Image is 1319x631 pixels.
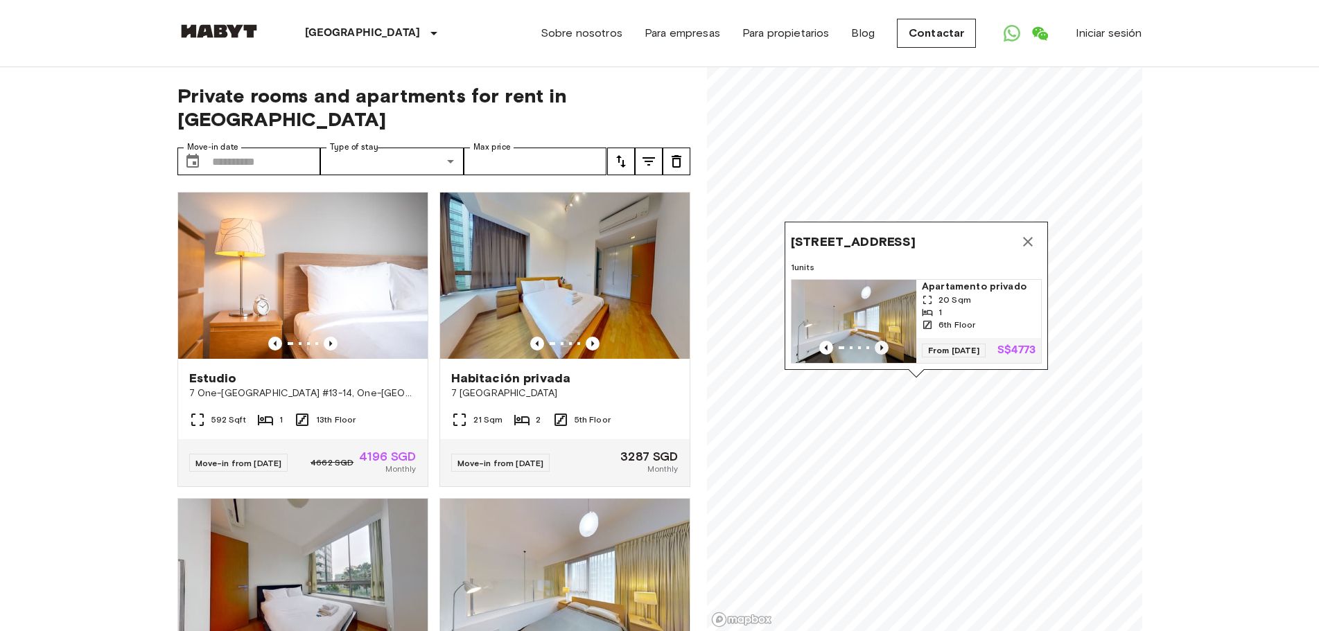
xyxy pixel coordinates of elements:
[1026,19,1054,47] a: Open WeChat
[938,294,971,306] span: 20 Sqm
[211,414,246,426] span: 592 Sqft
[189,370,237,386] span: Estudio
[791,233,916,250] span: [STREET_ADDRESS]
[635,148,663,175] button: tune
[187,141,238,153] label: Move-in date
[541,25,622,42] a: Sobre nosotros
[998,19,1026,47] a: Open WhatsApp
[316,414,356,426] span: 13th Floor
[451,370,571,386] span: Habitación privada
[305,25,421,42] p: [GEOGRAPHIC_DATA]
[711,612,772,628] a: Mapbox logo
[742,25,830,42] a: Para propietarios
[457,458,544,468] span: Move-in from [DATE]
[451,386,679,400] span: 7 [GEOGRAPHIC_DATA]
[268,337,282,350] button: Previous image
[530,337,544,350] button: Previous image
[875,341,889,355] button: Previous image
[791,261,1042,274] span: 1 units
[311,456,353,469] span: 4662 SGD
[938,306,942,319] span: 1
[189,386,417,400] span: 7 One-[GEOGRAPHIC_DATA] #13-14, One-[GEOGRAPHIC_DATA] 13-14 S138642
[177,84,690,131] span: Private rooms and apartments for rent in [GEOGRAPHIC_DATA]
[359,450,416,463] span: 4196 SGD
[645,25,720,42] a: Para empresas
[177,192,428,487] a: Marketing picture of unit SG-01-106-001-01Previous imagePrevious imageEstudio7 One-[GEOGRAPHIC_DA...
[330,141,378,153] label: Type of stay
[279,414,283,426] span: 1
[792,280,916,363] img: Marketing picture of unit SG-01-038-004-01
[473,141,511,153] label: Max price
[922,280,1036,294] span: Apartamento privado
[922,344,986,357] span: From [DATE]
[663,148,690,175] button: tune
[177,24,261,38] img: Habyt
[607,148,635,175] button: tune
[439,192,690,487] a: Marketing picture of unit SG-01-033-001-01Previous imagePrevious imageHabitación privada7 [GEOGRA...
[997,345,1036,356] p: S$4773
[620,450,678,463] span: 3287 SGD
[536,414,541,426] span: 2
[938,319,975,331] span: 6th Floor
[179,148,207,175] button: Choose date
[819,341,833,355] button: Previous image
[324,337,338,350] button: Previous image
[586,337,600,350] button: Previous image
[178,193,428,359] img: Marketing picture of unit SG-01-106-001-01
[440,193,690,359] img: Marketing picture of unit SG-01-033-001-01
[785,222,1048,377] div: Map marker
[647,463,678,475] span: Monthly
[1076,25,1142,42] a: Iniciar sesión
[791,279,1042,364] a: Marketing picture of unit SG-01-038-004-01Previous imagePrevious imageApartamento privado20 Sqm16...
[385,463,416,475] span: Monthly
[575,414,611,426] span: 5th Floor
[851,25,875,42] a: Blog
[473,414,503,426] span: 21 Sqm
[195,458,282,468] span: Move-in from [DATE]
[897,19,976,48] a: Contactar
